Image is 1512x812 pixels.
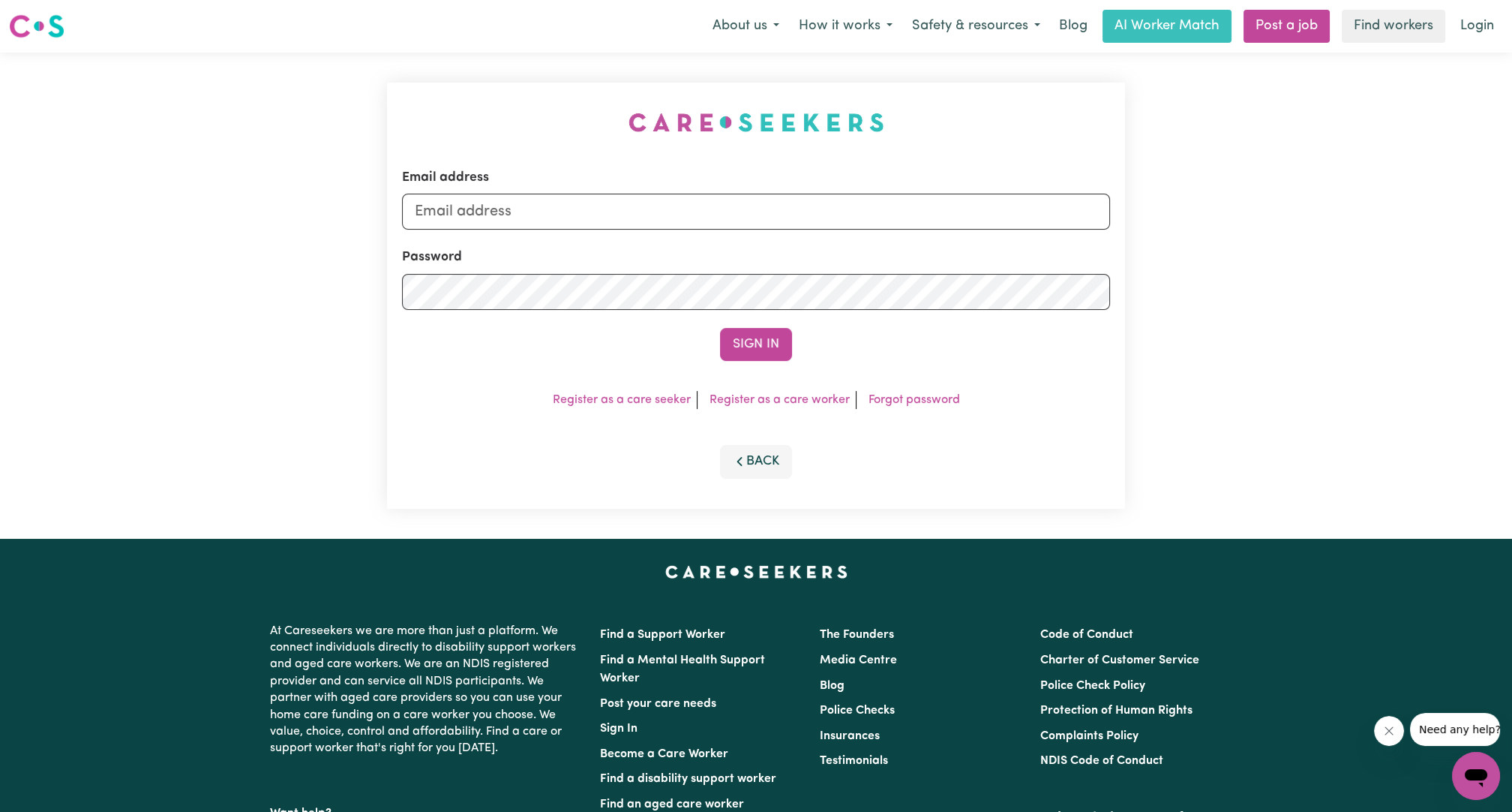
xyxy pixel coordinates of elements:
a: Forgot password [868,394,960,406]
a: Careseekers home page [665,566,847,578]
a: Insurances [820,730,880,742]
iframe: Close message [1374,716,1404,746]
img: Careseekers logo [9,13,64,40]
a: Post your care needs [600,698,716,710]
label: Password [402,248,462,267]
a: Blog [820,680,844,692]
a: Careseekers logo [9,9,64,44]
a: Find an aged care worker [600,798,744,810]
button: Sign In [720,328,792,361]
a: Charter of Customer Service [1040,654,1199,666]
button: Safety & resources [902,11,1050,42]
a: Police Check Policy [1040,680,1145,692]
a: Protection of Human Rights [1040,705,1192,717]
a: Register as a care worker [709,394,850,406]
iframe: Button to launch messaging window [1452,752,1500,800]
a: Find workers [1342,10,1445,43]
span: Need any help? [9,11,91,23]
button: How it works [789,11,902,42]
button: About us [703,11,789,42]
iframe: Message from company [1410,713,1500,746]
a: Login [1451,10,1503,43]
a: Find a Mental Health Support Worker [600,654,765,684]
label: Email address [402,168,489,188]
a: Become a Care Worker [600,748,728,760]
a: Complaints Policy [1040,730,1138,742]
a: Find a Support Worker [600,629,725,641]
a: Media Centre [820,654,897,666]
a: Register as a care seeker [553,394,691,406]
a: Police Checks [820,705,895,717]
a: Blog [1050,10,1096,43]
button: Back [720,445,792,478]
a: Sign In [600,723,637,735]
a: Testimonials [820,755,888,767]
a: Code of Conduct [1040,629,1133,641]
a: AI Worker Match [1102,10,1231,43]
p: At Careseekers we are more than just a platform. We connect individuals directly to disability su... [270,617,582,763]
a: Post a job [1243,10,1330,43]
a: NDIS Code of Conduct [1040,755,1163,767]
a: The Founders [820,629,894,641]
input: Email address [402,194,1110,230]
a: Find a disability support worker [600,773,776,785]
